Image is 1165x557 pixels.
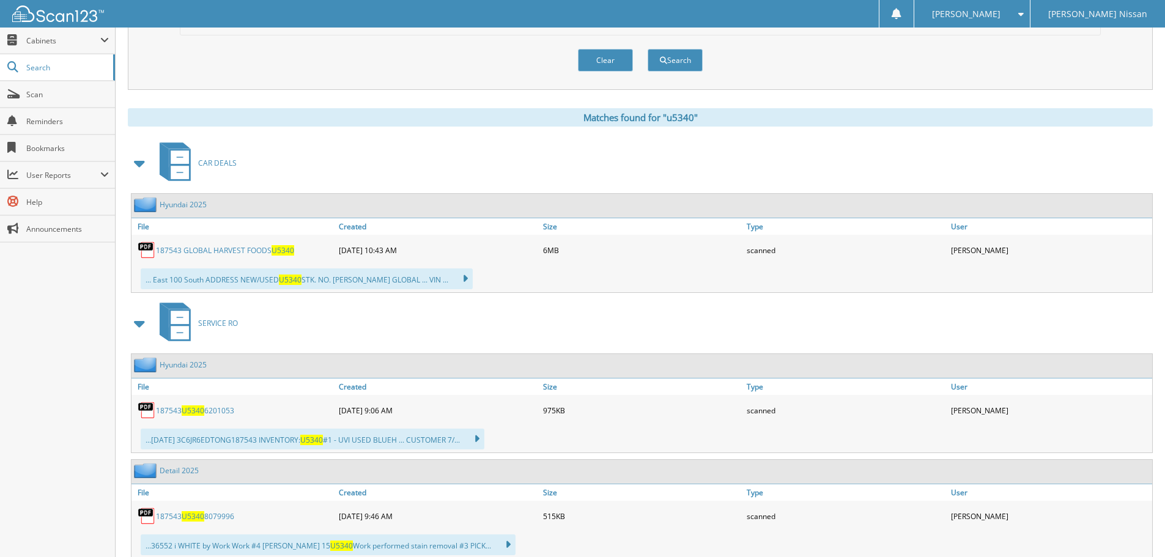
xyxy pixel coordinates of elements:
img: scan123-logo-white.svg [12,6,104,22]
div: ...[DATE] 3C6JR6EDTONG187543 INVENTORY: #1 - UVI USED BLUEH ... CUSTOMER 7/... [141,429,484,449]
div: [DATE] 9:06 AM [336,398,540,422]
span: [PERSON_NAME] Nissan [1048,10,1147,18]
span: Help [26,197,109,207]
a: User [948,218,1152,235]
span: U5340 [182,511,204,522]
a: Type [744,378,948,395]
a: Hyundai 2025 [160,360,207,370]
div: 6MB [540,238,744,262]
button: Search [648,49,703,72]
div: scanned [744,398,948,422]
iframe: Chat Widget [1104,498,1165,557]
span: SERVICE RO [198,318,238,328]
span: U5340 [182,405,204,416]
a: File [131,378,336,395]
a: File [131,218,336,235]
img: folder2.png [134,463,160,478]
span: Scan [26,89,109,100]
div: [PERSON_NAME] [948,398,1152,422]
a: Created [336,378,540,395]
a: 187543 GLOBAL HARVEST FOODSU5340 [156,245,294,256]
a: User [948,378,1152,395]
span: Reminders [26,116,109,127]
a: Size [540,378,744,395]
div: scanned [744,504,948,528]
span: Search [26,62,107,73]
a: Created [336,484,540,501]
a: CAR DEALS [152,139,237,187]
img: PDF.png [138,507,156,525]
img: PDF.png [138,401,156,419]
span: Bookmarks [26,143,109,153]
div: Matches found for "u5340" [128,108,1153,127]
div: [DATE] 10:43 AM [336,238,540,262]
button: Clear [578,49,633,72]
a: SERVICE RO [152,299,238,347]
span: U5340 [279,275,301,285]
a: User [948,484,1152,501]
span: U5340 [272,245,294,256]
span: Cabinets [26,35,100,46]
a: 187543U53406201053 [156,405,234,416]
div: 975KB [540,398,744,422]
div: ... East 100 South ADDRESS NEW/USED STK. NO. [PERSON_NAME] GLOBAL ... VIN ... [141,268,473,289]
div: [PERSON_NAME] [948,238,1152,262]
div: ...36552 i WHITE by Work Work #4 [PERSON_NAME] 15 Work performed stain removal #3 PICK... [141,534,516,555]
span: U5340 [300,435,323,445]
div: [PERSON_NAME] [948,504,1152,528]
img: PDF.png [138,241,156,259]
a: Size [540,218,744,235]
a: 187543U53408079996 [156,511,234,522]
span: Announcements [26,224,109,234]
a: Detail 2025 [160,465,199,476]
div: [DATE] 9:46 AM [336,504,540,528]
a: Type [744,484,948,501]
img: folder2.png [134,197,160,212]
img: folder2.png [134,357,160,372]
span: [PERSON_NAME] [932,10,1000,18]
span: U5340 [330,540,353,551]
span: User Reports [26,170,100,180]
a: File [131,484,336,501]
a: Size [540,484,744,501]
div: scanned [744,238,948,262]
a: Type [744,218,948,235]
span: CAR DEALS [198,158,237,168]
a: Created [336,218,540,235]
a: Hyundai 2025 [160,199,207,210]
div: 515KB [540,504,744,528]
